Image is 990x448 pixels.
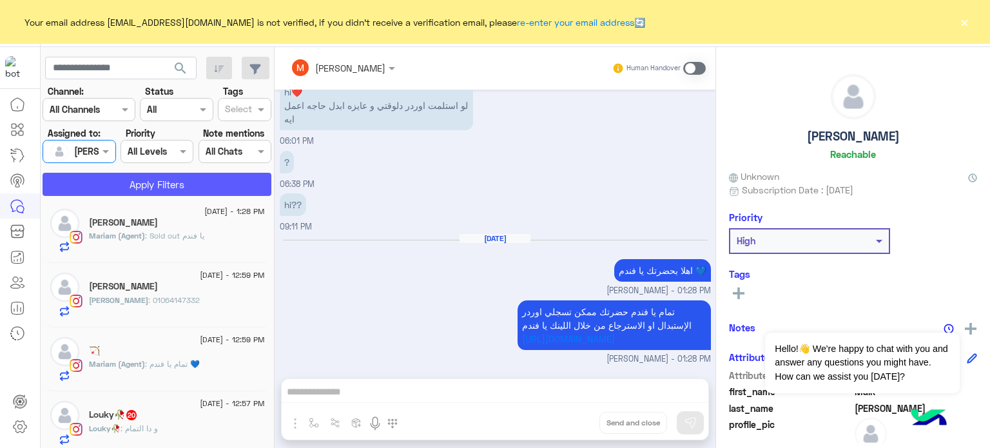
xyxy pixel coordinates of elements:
[50,401,79,430] img: defaultAdmin.png
[70,359,82,372] img: Instagram
[70,231,82,244] img: Instagram
[204,206,264,217] span: [DATE] - 1:28 PM
[517,17,634,28] a: re-enter your email address
[614,259,711,282] p: 1/9/2025, 1:28 PM
[729,351,775,363] h6: Attributes
[729,268,977,280] h6: Tags
[126,126,155,140] label: Priority
[626,63,681,73] small: Human Handover
[89,217,158,228] h5: Haydi Hassan
[280,179,315,189] span: 06:38 PM
[145,231,204,240] span: Sold out يا فندم
[203,126,264,140] label: Note mentions
[807,129,900,144] h5: [PERSON_NAME]
[89,281,158,292] h5: Aya Ahmed
[958,15,971,28] button: ×
[70,295,82,307] img: Instagram
[522,306,692,331] span: تمام يا فندم حضرتك ممكن تسجلي اوردر الإستبدال او الاسترجاع من خلال اللينك يا فندم ‏
[223,102,252,119] div: Select
[200,398,264,409] span: [DATE] - 12:57 PM
[145,359,200,369] span: تمام يا فندم 💙
[70,423,82,436] img: Instagram
[906,396,951,442] img: hulul-logo.png
[48,84,84,98] label: Channel:
[50,273,79,302] img: defaultAdmin.png
[43,173,271,196] button: Apply Filters
[121,424,158,433] span: و دا التمام
[280,81,473,130] p: 31/8/2025, 6:01 PM
[126,410,137,420] span: 20
[50,142,68,161] img: defaultAdmin.png
[460,234,530,243] h6: [DATE]
[855,402,978,415] span: Mohamed
[280,193,306,216] p: 31/8/2025, 9:11 PM
[50,209,79,238] img: defaultAdmin.png
[89,424,121,433] span: Louky🥀
[830,148,876,160] h6: Reachable
[89,346,100,356] h5: 🏹
[200,334,264,346] span: [DATE] - 12:59 PM
[729,418,852,447] span: profile_pic
[89,359,145,369] span: Mariam (Agent)
[518,300,711,350] p: 1/9/2025, 1:28 PM
[607,285,711,297] span: [PERSON_NAME] - 01:28 PM
[831,75,875,119] img: defaultAdmin.png
[89,231,145,240] span: Mariam (Agent)
[729,402,852,415] span: last_name
[729,170,779,183] span: Unknown
[729,211,762,223] h6: Priority
[965,323,976,335] img: add
[729,322,755,333] h6: Notes
[280,222,312,231] span: 09:11 PM
[607,353,711,365] span: [PERSON_NAME] - 01:28 PM
[24,15,645,29] span: Your email address [EMAIL_ADDRESS][DOMAIN_NAME] is not verified, if you didn't receive a verifica...
[280,151,294,173] p: 31/8/2025, 6:38 PM
[5,56,28,79] img: 919860931428189
[50,337,79,366] img: defaultAdmin.png
[89,295,148,305] span: [PERSON_NAME]
[223,84,243,98] label: Tags
[145,84,173,98] label: Status
[89,409,138,420] h5: Louky🥀
[48,126,101,140] label: Assigned to:
[729,369,852,382] span: Attribute Name
[280,136,314,146] span: 06:01 PM
[522,333,615,344] a: [URL][DOMAIN_NAME]
[742,183,853,197] span: Subscription Date : [DATE]
[765,333,959,393] span: Hello!👋 We're happy to chat with you and answer any questions you might have. How can we assist y...
[729,385,852,398] span: first_name
[200,269,264,281] span: [DATE] - 12:59 PM
[165,57,197,84] button: search
[173,61,188,76] span: search
[148,295,200,305] span: 01064147332
[599,412,667,434] button: Send and close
